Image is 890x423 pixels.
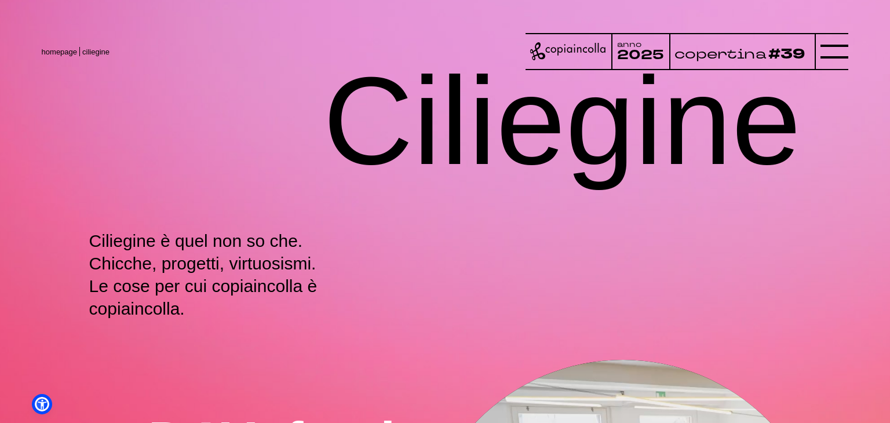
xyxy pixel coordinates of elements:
[617,46,664,64] tspan: 2025
[82,48,110,56] span: ciliegine
[674,44,769,63] tspan: copertina
[772,44,810,64] tspan: #39
[617,39,641,49] tspan: anno
[42,48,77,56] a: homepage
[35,397,49,411] a: Open Accessibility Menu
